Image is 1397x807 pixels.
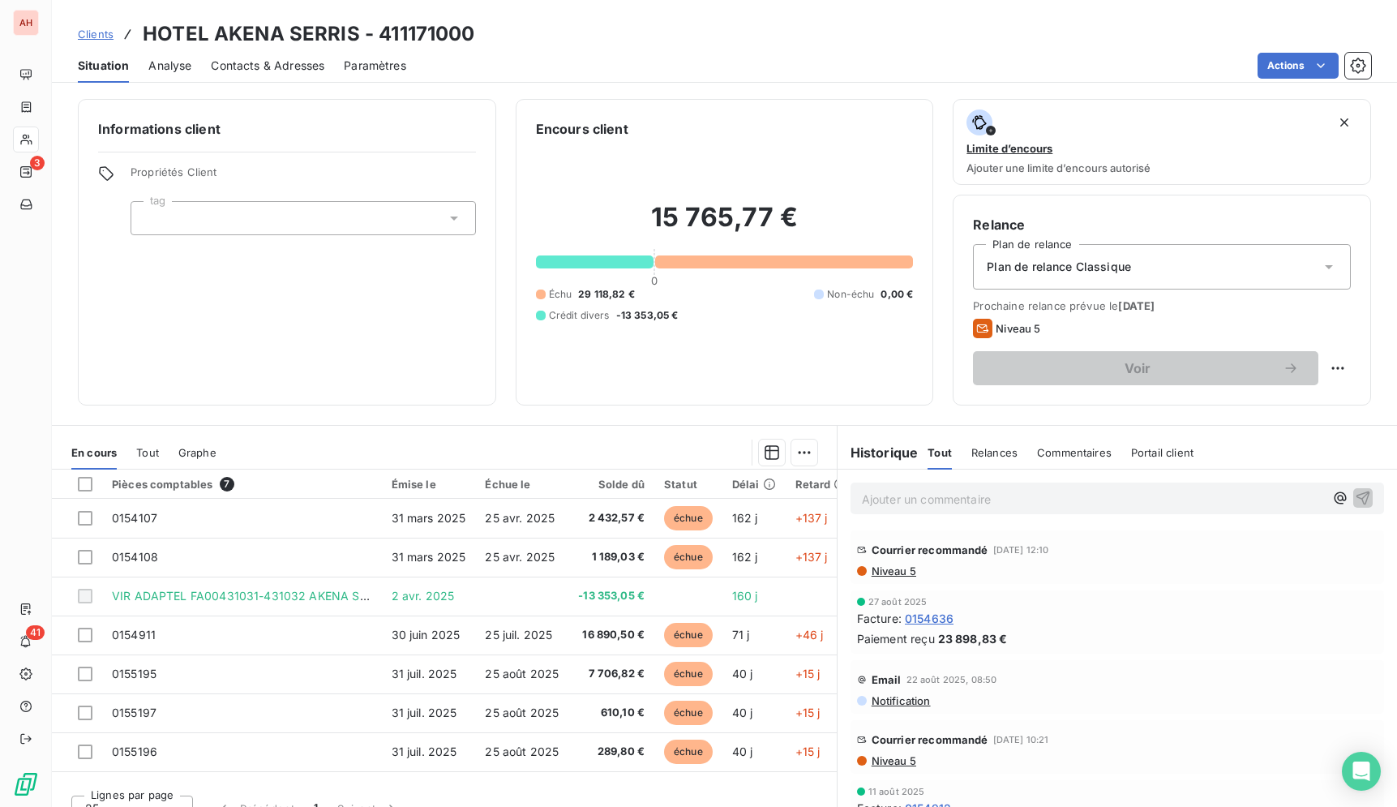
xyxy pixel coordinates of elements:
[966,142,1052,155] span: Limite d’encours
[966,161,1151,174] span: Ajouter une limite d’encours autorisé
[578,744,645,760] span: 289,80 €
[664,623,713,647] span: échue
[906,675,997,685] span: 22 août 2025, 08:50
[795,745,821,758] span: +15 j
[485,628,552,642] span: 25 juil. 2025
[578,478,645,491] div: Solde dû
[1258,53,1339,79] button: Actions
[536,201,914,250] h2: 15 765,77 €
[1037,446,1112,459] span: Commentaires
[664,701,713,725] span: échue
[732,589,758,603] span: 160 j
[857,630,935,647] span: Paiement reçu
[732,478,776,491] div: Délai
[136,446,159,459] span: Tout
[664,506,713,530] span: échue
[112,667,156,680] span: 0155195
[112,706,156,719] span: 0155197
[795,511,828,525] span: +137 j
[732,511,758,525] span: 162 j
[868,787,925,796] span: 11 août 2025
[872,733,988,746] span: Courrier recommandé
[732,706,753,719] span: 40 j
[616,308,679,323] span: -13 353,05 €
[795,628,824,642] span: +46 j
[485,706,559,719] span: 25 août 2025
[795,667,821,680] span: +15 j
[26,625,45,640] span: 41
[664,545,713,569] span: échue
[485,745,559,758] span: 25 août 2025
[112,550,158,564] span: 0154108
[732,550,758,564] span: 162 j
[112,511,157,525] span: 0154107
[827,287,874,302] span: Non-échu
[71,446,117,459] span: En cours
[98,119,476,139] h6: Informations client
[928,446,952,459] span: Tout
[485,550,555,564] span: 25 avr. 2025
[578,666,645,682] span: 7 706,82 €
[996,322,1040,335] span: Niveau 5
[578,705,645,721] span: 610,10 €
[549,308,610,323] span: Crédit divers
[78,58,129,74] span: Situation
[392,628,461,642] span: 30 juin 2025
[971,446,1018,459] span: Relances
[953,99,1371,185] button: Limite d’encoursAjouter une limite d’encours autorisé
[112,628,156,642] span: 0154911
[112,589,683,603] span: VIR ADAPTEL FA00431031-431032 AKENA SERRIS VIR ADAPTEL FA0043103 VIR ADAPTEL FA0043103
[664,662,713,686] span: échue
[392,589,455,603] span: 2 avr. 2025
[13,771,39,797] img: Logo LeanPay
[144,211,157,225] input: Ajouter une valeur
[131,165,476,188] span: Propriétés Client
[1131,446,1193,459] span: Portail client
[578,510,645,526] span: 2 432,57 €
[1342,752,1381,791] div: Open Intercom Messenger
[870,754,916,767] span: Niveau 5
[838,443,919,462] h6: Historique
[993,545,1049,555] span: [DATE] 12:10
[392,550,466,564] span: 31 mars 2025
[973,215,1351,234] h6: Relance
[795,478,847,491] div: Retard
[578,549,645,565] span: 1 189,03 €
[148,58,191,74] span: Analyse
[78,26,114,42] a: Clients
[220,477,234,491] span: 7
[938,630,1008,647] span: 23 898,83 €
[732,745,753,758] span: 40 j
[78,28,114,41] span: Clients
[881,287,913,302] span: 0,00 €
[732,667,753,680] span: 40 j
[578,287,635,302] span: 29 118,82 €
[485,511,555,525] span: 25 avr. 2025
[868,597,928,607] span: 27 août 2025
[872,543,988,556] span: Courrier recommandé
[485,667,559,680] span: 25 août 2025
[392,478,466,491] div: Émise le
[664,478,713,491] div: Statut
[905,610,953,627] span: 0154636
[973,351,1318,385] button: Voir
[993,735,1049,745] span: [DATE] 10:21
[987,259,1131,275] span: Plan de relance Classique
[795,550,828,564] span: +137 j
[732,628,750,642] span: 71 j
[30,156,45,170] span: 3
[13,10,39,36] div: AH
[1118,299,1155,312] span: [DATE]
[795,706,821,719] span: +15 j
[112,745,157,758] span: 0155196
[211,58,324,74] span: Contacts & Adresses
[857,610,902,627] span: Facture :
[870,694,931,707] span: Notification
[178,446,216,459] span: Graphe
[578,627,645,643] span: 16 890,50 €
[344,58,406,74] span: Paramètres
[549,287,572,302] span: Échu
[992,362,1283,375] span: Voir
[872,673,902,686] span: Email
[664,740,713,764] span: échue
